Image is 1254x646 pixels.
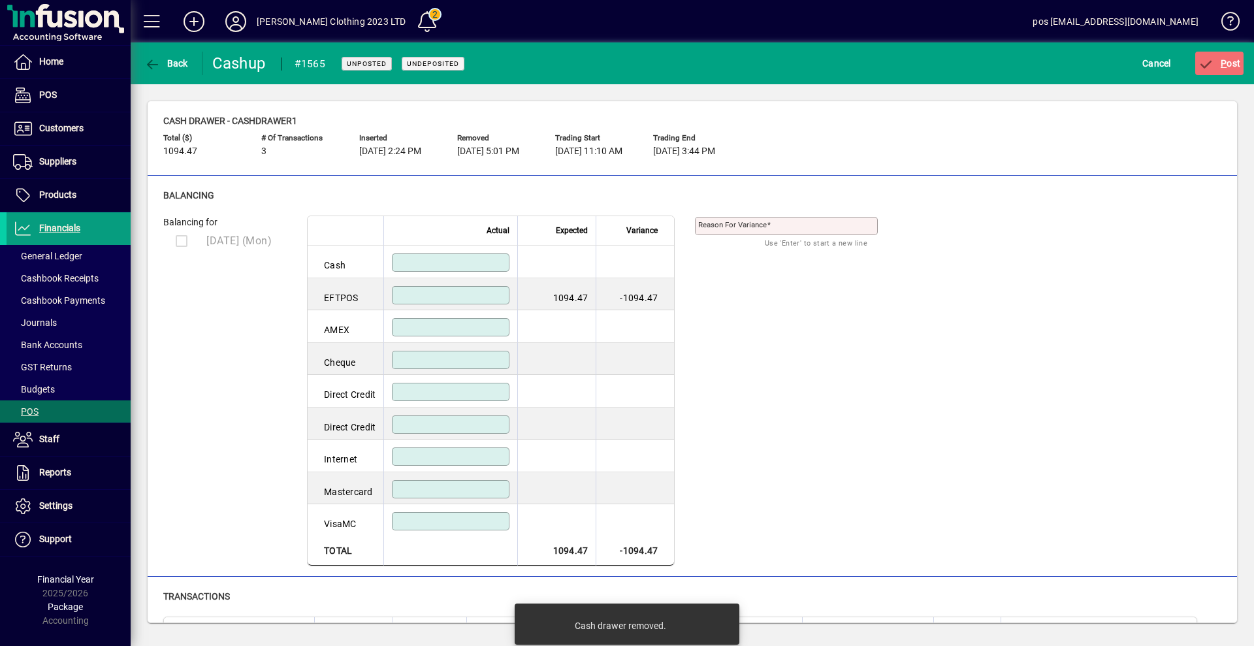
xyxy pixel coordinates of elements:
span: Bank Accounts [13,340,82,350]
span: Actual [487,223,509,238]
span: Variance [626,223,658,238]
mat-hint: Use 'Enter' to start a new line [765,235,867,250]
td: 1094.47 [517,278,596,311]
span: POS [39,89,57,100]
div: Balancing for [163,216,294,229]
span: 1094.47 [163,146,197,157]
td: Cash [308,246,383,278]
span: # of Transactions [261,134,340,142]
span: Customers [39,123,84,133]
a: Budgets [7,378,131,400]
span: Home [39,56,63,67]
span: 3 [261,146,266,157]
span: Package [48,602,83,612]
span: Cancel [1142,53,1171,74]
span: Trading start [555,134,634,142]
button: Profile [215,10,257,33]
span: Back [144,58,188,69]
span: Staff [39,434,59,444]
span: Undeposited [407,59,459,68]
td: EFTPOS [308,278,383,311]
div: pos [EMAIL_ADDRESS][DOMAIN_NAME] [1033,11,1198,32]
button: Post [1195,52,1244,75]
span: Journals [13,317,57,328]
a: Staff [7,423,131,456]
div: Cash drawer removed. [575,619,666,632]
span: Settings [39,500,72,511]
span: ost [1198,58,1241,69]
div: Cashup [212,53,268,74]
span: Cashbook Receipts [13,273,99,283]
button: Back [141,52,191,75]
a: Suppliers [7,146,131,178]
td: Mastercard [308,472,383,505]
a: Customers [7,112,131,145]
span: Financials [39,223,80,233]
a: General Ledger [7,245,131,267]
td: 1094.47 [517,536,596,566]
span: Removed [457,134,536,142]
td: Internet [308,440,383,472]
span: Trading end [653,134,731,142]
span: Support [39,534,72,544]
span: [DATE] 5:01 PM [457,146,519,157]
td: Direct Credit [308,375,383,408]
button: Add [173,10,215,33]
span: [DATE] (Mon) [206,234,272,247]
a: Cashbook Receipts [7,267,131,289]
span: Reports [39,467,71,477]
a: Journals [7,312,131,334]
span: [DATE] 11:10 AM [555,146,622,157]
a: Bank Accounts [7,334,131,356]
span: Inserted [359,134,438,142]
a: Knowledge Base [1212,3,1238,45]
td: VisaMC [308,504,383,536]
span: Transactions [163,591,230,602]
a: Products [7,179,131,212]
a: POS [7,79,131,112]
span: Cashbook Payments [13,295,105,306]
td: Total [308,536,383,566]
span: [DATE] 3:44 PM [653,146,715,157]
div: #1565 [295,54,325,74]
span: Unposted [347,59,387,68]
span: P [1221,58,1227,69]
span: [DATE] 2:24 PM [359,146,421,157]
a: Cashbook Payments [7,289,131,312]
td: Cheque [308,343,383,376]
a: GST Returns [7,356,131,378]
span: GST Returns [13,362,72,372]
span: Budgets [13,384,55,395]
a: POS [7,400,131,423]
td: -1094.47 [596,278,674,311]
span: Products [39,189,76,200]
a: Home [7,46,131,78]
a: Support [7,523,131,556]
div: [PERSON_NAME] Clothing 2023 LTD [257,11,406,32]
span: POS [13,406,39,417]
td: -1094.47 [596,536,674,566]
span: Expected [556,223,588,238]
span: Balancing [163,190,214,201]
mat-label: Reason for variance [698,220,767,229]
td: Direct Credit [308,408,383,440]
app-page-header-button: Back [131,52,202,75]
a: Settings [7,490,131,523]
a: Reports [7,457,131,489]
span: General Ledger [13,251,82,261]
button: Cancel [1139,52,1174,75]
span: Total ($) [163,134,242,142]
span: Suppliers [39,156,76,167]
span: Financial Year [37,574,94,585]
td: AMEX [308,310,383,343]
span: Cash drawer - CASHDRAWER1 [163,116,297,126]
